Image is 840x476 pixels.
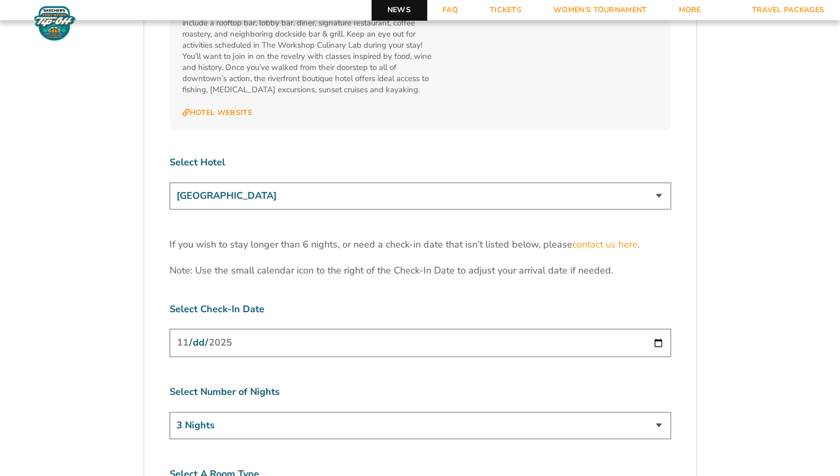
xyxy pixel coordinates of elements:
label: Select Hotel [170,156,671,169]
label: Select Number of Nights [170,385,671,399]
img: Fort Myers Tip-Off [32,5,78,41]
a: contact us here [572,238,638,251]
label: Select Check-In Date [170,303,671,316]
p: Note: Use the small calendar icon to the right of the Check-In Date to adjust your arrival date i... [170,264,671,277]
p: If you wish to stay longer than 6 nights, or need a check-in date that isn’t listed below, please . [170,238,671,251]
a: Hotel Website [182,108,252,118]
